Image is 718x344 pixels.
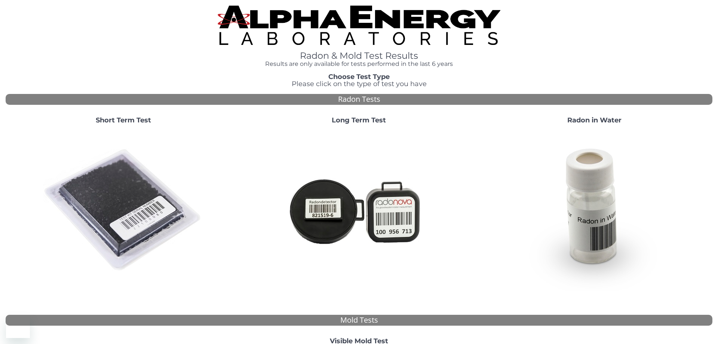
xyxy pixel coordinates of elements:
strong: Long Term Test [332,116,386,124]
strong: Radon in Water [567,116,622,124]
img: ShortTerm.jpg [43,130,204,291]
div: Mold Tests [6,315,712,326]
img: TightCrop.jpg [218,6,500,45]
h1: Radon & Mold Test Results [218,51,500,61]
strong: Choose Test Type [328,73,390,81]
img: RadoninWater.jpg [514,130,675,291]
div: Radon Tests [6,94,712,105]
span: Please click on the type of test you have [292,80,427,88]
h4: Results are only available for tests performed in the last 6 years [218,61,500,67]
img: Radtrak2vsRadtrak3.jpg [279,130,439,291]
strong: Short Term Test [96,116,151,124]
iframe: Button to launch messaging window [6,314,30,338]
